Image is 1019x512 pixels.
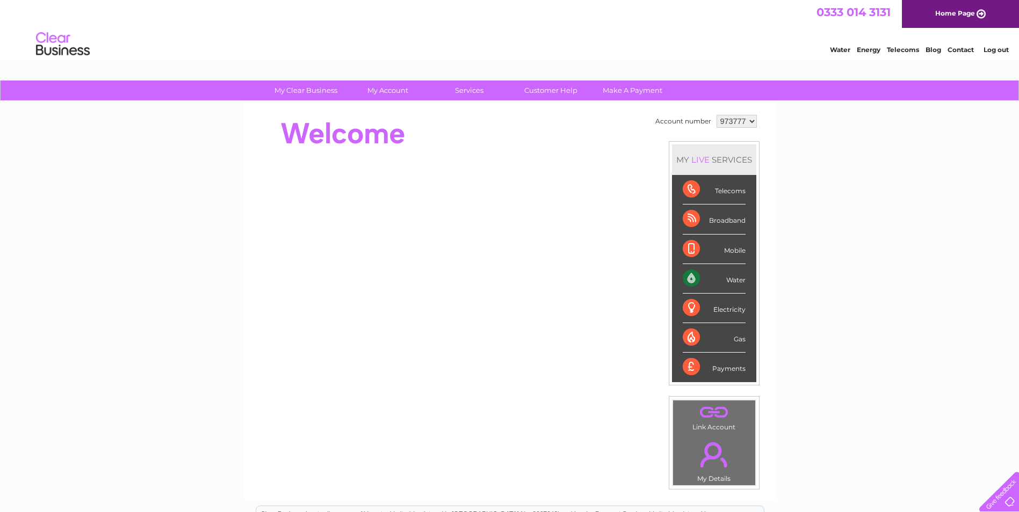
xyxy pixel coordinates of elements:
td: Link Account [673,400,756,434]
div: Broadband [683,204,746,234]
a: Water [830,46,850,54]
a: Services [425,81,514,100]
a: . [676,403,753,422]
div: LIVE [689,155,712,165]
div: Gas [683,323,746,353]
img: logo.png [35,28,90,61]
div: Water [683,264,746,294]
td: Account number [653,112,714,130]
a: 0333 014 3131 [816,5,891,19]
a: Energy [857,46,880,54]
a: Log out [984,46,1009,54]
a: Blog [926,46,941,54]
div: MY SERVICES [672,144,756,175]
div: Payments [683,353,746,382]
a: Make A Payment [588,81,677,100]
a: . [676,436,753,473]
div: Clear Business is a trading name of Verastar Limited (registered in [GEOGRAPHIC_DATA] No. 3667643... [256,6,764,52]
a: Telecoms [887,46,919,54]
a: My Account [343,81,432,100]
a: Customer Help [507,81,595,100]
a: My Clear Business [262,81,350,100]
div: Telecoms [683,175,746,204]
a: Contact [948,46,974,54]
div: Mobile [683,235,746,264]
td: My Details [673,433,756,486]
div: Electricity [683,294,746,323]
